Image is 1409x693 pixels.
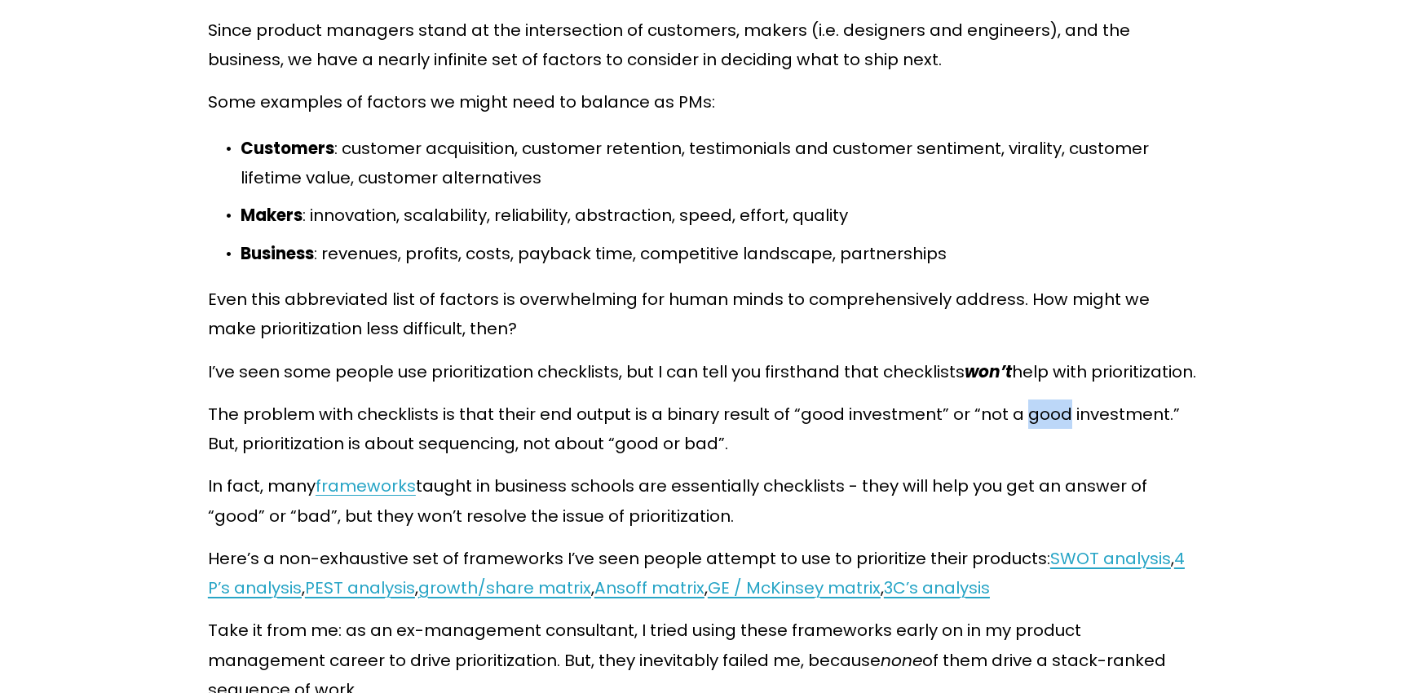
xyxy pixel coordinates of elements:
p: : revenues, profits, costs, payback time, competitive landscape, partnerships [241,239,1201,268]
a: GE / McKinsey matrix [708,576,881,599]
p: Even this abbreviated list of factors is overwhelming for human minds to comprehensively address.... [208,285,1201,344]
p: : innovation, scalability, reliability, abstraction, speed, effort, quality [241,201,1201,230]
em: won’t [965,360,1012,383]
a: Ansoff matrix [594,576,704,599]
strong: Customers [241,137,334,160]
p: Some examples of factors we might need to balance as PMs: [208,87,1201,117]
strong: Makers [241,204,303,227]
p: Since product managers stand at the intersection of customers, makers (i.e. designers and enginee... [208,15,1201,75]
p: In fact, many taught in business schools are essentially checklists - they will help you get an a... [208,471,1201,531]
a: growth/share matrix [418,576,591,599]
em: none [881,649,922,672]
a: SWOT analysis [1050,547,1171,570]
a: frameworks [316,475,416,497]
p: I’ve seen some people use prioritization checklists, but I can tell you firsthand that checklists... [208,357,1201,386]
p: Here’s a non-exhaustive set of frameworks I’ve seen people attempt to use to prioritize their pro... [208,544,1201,603]
p: The problem with checklists is that their end output is a binary result of “good investment” or “... [208,399,1201,459]
a: 3C’s analysis [884,576,990,599]
p: : customer acquisition, customer retention, testimonials and customer sentiment, virality, custom... [241,134,1201,193]
strong: Business [241,242,314,265]
a: PEST analysis [305,576,415,599]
